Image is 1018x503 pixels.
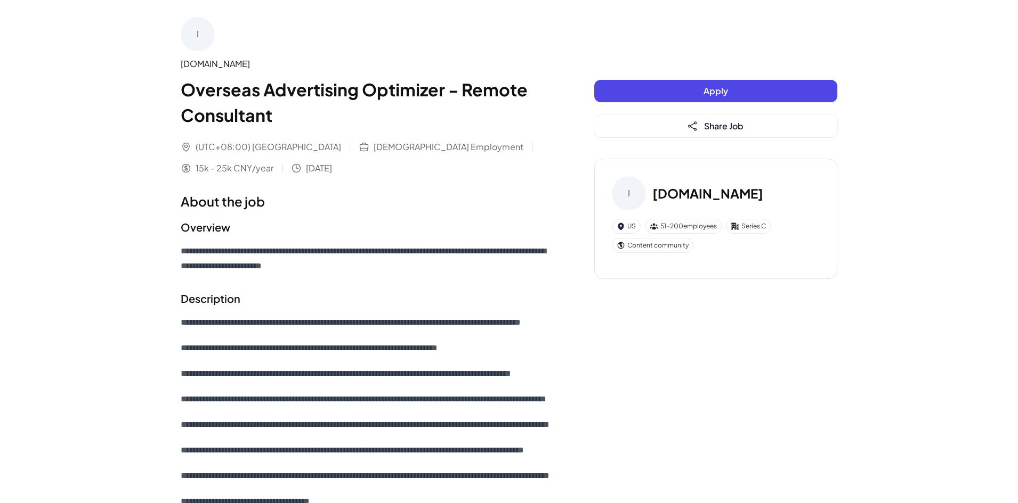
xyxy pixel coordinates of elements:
h1: Overseas Advertising Optimizer - Remote Consultant [181,77,552,128]
div: [DOMAIN_NAME] [181,57,552,70]
button: Share Job [594,115,837,137]
span: [DATE] [306,162,332,175]
div: 51-200 employees [645,219,722,234]
div: US [612,219,641,234]
div: Series C [726,219,771,234]
span: (UTC+08:00) [GEOGRAPHIC_DATA] [196,141,341,153]
h1: About the job [181,192,552,211]
div: Content community [612,238,693,253]
span: Share Job [704,120,744,131]
div: I [612,176,646,210]
button: Apply [594,80,837,102]
div: I [181,17,215,51]
h2: Description [181,291,552,307]
span: [DEMOGRAPHIC_DATA] Employment [374,141,523,153]
h3: [DOMAIN_NAME] [652,184,763,203]
span: 15k - 25k CNY/year [196,162,273,175]
span: Apply [704,85,728,96]
h2: Overview [181,219,552,235]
